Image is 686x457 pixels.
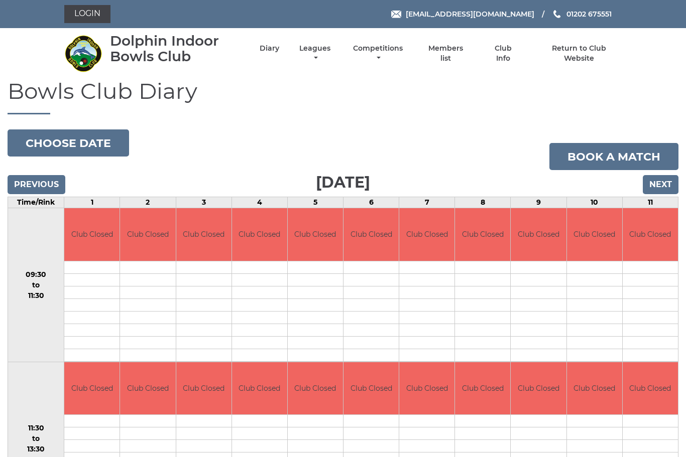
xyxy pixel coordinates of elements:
[423,44,469,63] a: Members list
[643,175,678,194] input: Next
[288,362,343,415] td: Club Closed
[8,175,65,194] input: Previous
[399,362,454,415] td: Club Closed
[566,197,622,208] td: 10
[567,362,622,415] td: Club Closed
[64,197,120,208] td: 1
[288,208,343,261] td: Club Closed
[622,197,678,208] td: 11
[344,197,399,208] td: 6
[8,129,129,157] button: Choose date
[176,362,232,415] td: Club Closed
[553,10,560,18] img: Phone us
[511,362,566,415] td: Club Closed
[537,44,622,63] a: Return to Club Website
[176,197,232,208] td: 3
[391,11,401,18] img: Email
[566,10,612,19] span: 01202 675551
[344,362,399,415] td: Club Closed
[260,44,279,53] a: Diary
[287,197,343,208] td: 5
[232,208,287,261] td: Club Closed
[64,5,110,23] a: Login
[232,197,287,208] td: 4
[232,362,287,415] td: Club Closed
[623,362,678,415] td: Club Closed
[511,208,566,261] td: Club Closed
[64,35,102,72] img: Dolphin Indoor Bowls Club
[8,197,64,208] td: Time/Rink
[110,33,242,64] div: Dolphin Indoor Bowls Club
[64,208,120,261] td: Club Closed
[344,208,399,261] td: Club Closed
[511,197,566,208] td: 9
[297,44,333,63] a: Leagues
[399,197,455,208] td: 7
[567,208,622,261] td: Club Closed
[455,197,511,208] td: 8
[623,208,678,261] td: Club Closed
[552,9,612,20] a: Phone us 01202 675551
[351,44,405,63] a: Competitions
[120,208,175,261] td: Club Closed
[455,208,510,261] td: Club Closed
[455,362,510,415] td: Club Closed
[399,208,454,261] td: Club Closed
[64,362,120,415] td: Club Closed
[8,208,64,362] td: 09:30 to 11:30
[487,44,519,63] a: Club Info
[120,197,176,208] td: 2
[176,208,232,261] td: Club Closed
[406,10,534,19] span: [EMAIL_ADDRESS][DOMAIN_NAME]
[8,79,678,114] h1: Bowls Club Diary
[391,9,534,20] a: Email [EMAIL_ADDRESS][DOMAIN_NAME]
[120,362,175,415] td: Club Closed
[549,143,678,170] a: Book a match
